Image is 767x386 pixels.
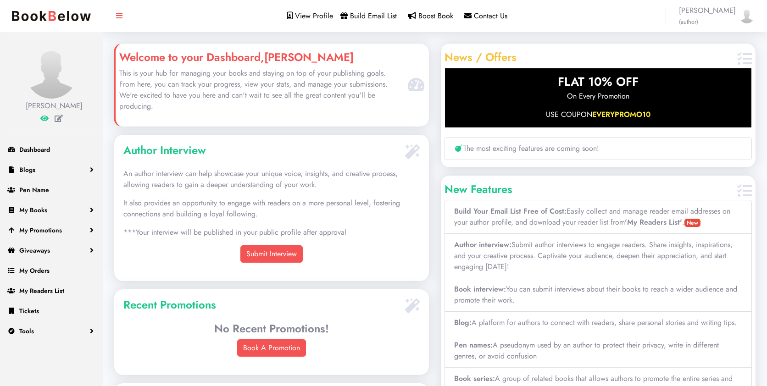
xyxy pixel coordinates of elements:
[350,11,397,21] span: Build Email List
[679,17,698,26] small: (author)
[19,185,49,194] span: Pen Name
[237,339,306,357] a: Book A Promotion
[19,205,47,215] span: My Books
[287,11,333,21] a: View Profile
[445,137,752,160] li: The most exciting features are coming soon!
[26,47,77,99] img: user-default.png
[679,5,736,27] span: [PERSON_NAME]
[340,11,397,21] a: Build Email List
[454,284,506,294] b: Book interview:
[474,11,507,21] span: Contact Us
[123,298,401,312] h4: Recent Promotions
[408,11,453,21] a: Boost Book
[464,11,507,21] a: Contact Us
[19,165,35,174] span: Blogs
[19,226,62,235] span: My Promotions
[123,198,420,220] p: It also provides an opportunity to engage with readers on a more personal level, fostering connec...
[454,317,472,328] b: Blog:
[592,109,650,120] span: EVERYPROMO10
[19,326,34,336] span: Tools
[7,6,95,26] img: bookbelow.PNG
[454,340,493,350] b: Pen names:
[26,100,77,111] div: [PERSON_NAME]
[445,312,752,334] li: A platform for authors to connect with readers, share personal stories and writing tips.
[445,183,734,196] h4: New Features
[445,51,734,64] h4: News / Offers
[19,266,50,275] span: My Orders
[684,219,700,227] span: New
[264,49,354,65] b: [PERSON_NAME]
[418,11,453,21] span: Boost Book
[19,286,64,295] span: My Readers List
[445,234,752,278] li: Submit author interviews to engage readers. Share insights, inspirations, and your creative proce...
[123,227,420,238] p: ***Your interview will be published in your public profile after approval
[454,373,495,384] b: Book series:
[123,322,420,336] h4: No Recent Promotions!
[123,144,401,157] h4: Author Interview
[445,334,752,368] li: A pseudonym used by an author to protect their privacy, write in different genres, or avoid confu...
[445,200,752,234] li: Easily collect and manage reader email addresses on your author profile, and download your reader...
[445,278,752,312] li: You can submit interviews about their books to reach a wider audience and promote their work.
[19,306,39,315] span: Tickets
[454,239,511,250] b: Author interview:
[123,168,420,190] p: An author interview can help showcase your unique voice, insights, and creative process, allowing...
[295,11,333,21] span: View Profile
[445,109,751,120] p: USE COUPON
[119,51,403,64] h4: Welcome to your Dashboard,
[739,9,754,23] img: user-default.png
[240,245,303,263] a: Submit Interview
[445,91,751,102] p: On Every Promotion
[445,73,751,91] p: FLAT 10% OFF
[19,145,50,154] span: Dashboard
[454,206,567,216] b: Build Your Email List Free of Cost:
[19,246,50,255] span: Giveaways
[625,217,682,227] b: 'My Readers List'
[119,68,403,112] p: This is your hub for managing your books and staying on top of your publishing goals. From here, ...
